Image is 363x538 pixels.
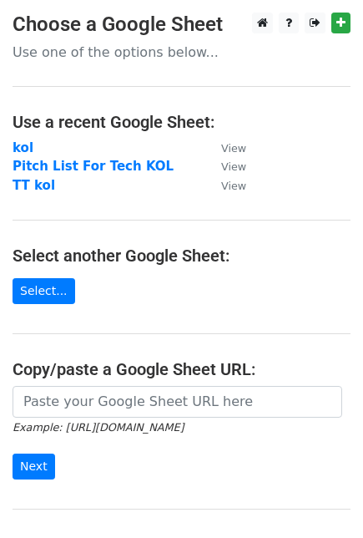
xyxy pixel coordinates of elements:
input: Paste your Google Sheet URL here [13,386,342,418]
small: Example: [URL][DOMAIN_NAME] [13,421,184,434]
input: Next [13,454,55,480]
a: View [204,140,246,155]
small: View [221,160,246,173]
h3: Choose a Google Sheet [13,13,350,37]
a: TT kol [13,178,55,193]
a: Pitch List For Tech KOL [13,159,174,174]
a: Select... [13,278,75,304]
h4: Copy/paste a Google Sheet URL: [13,359,350,379]
a: kol [13,140,33,155]
p: Use one of the options below... [13,43,350,61]
a: View [204,178,246,193]
a: View [204,159,246,174]
small: View [221,180,246,192]
small: View [221,142,246,155]
h4: Use a recent Google Sheet: [13,112,350,132]
h4: Select another Google Sheet: [13,246,350,266]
